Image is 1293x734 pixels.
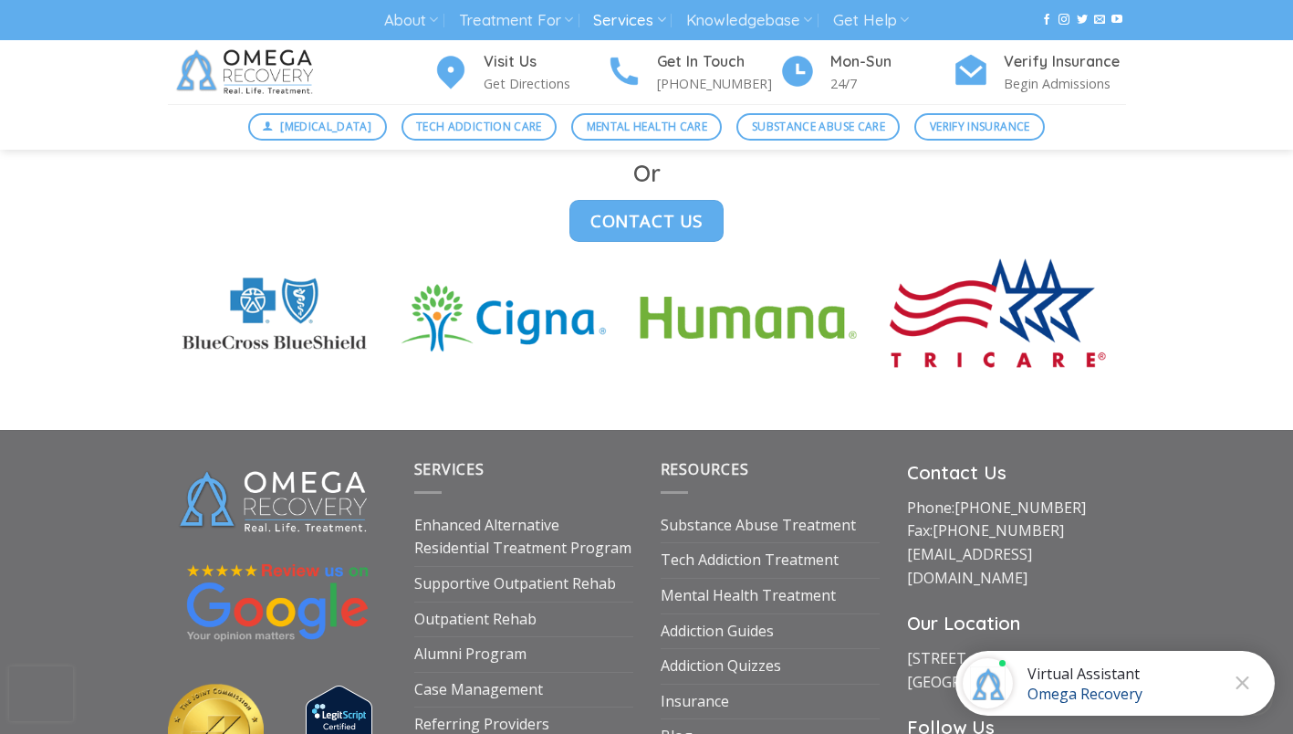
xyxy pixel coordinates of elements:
span: Resources [661,459,749,479]
img: Omega Recovery [168,40,328,104]
span: Contact Us [590,207,703,234]
a: Follow on YouTube [1111,14,1122,26]
a: Services [593,4,665,37]
h3: Our Location [907,609,1126,638]
a: About [384,4,438,37]
a: Addiction Guides [661,614,774,649]
a: Follow on Twitter [1077,14,1088,26]
a: Outpatient Rehab [414,603,537,637]
h4: Mon-Sun [830,50,953,74]
p: Begin Admissions [1004,73,1126,94]
span: Mental Health Care [587,118,707,135]
a: Verify Insurance Begin Admissions [953,50,1126,95]
a: Insurance [661,685,729,719]
a: Follow on Instagram [1058,14,1069,26]
a: [MEDICAL_DATA] [248,113,387,141]
a: [PHONE_NUMBER] [933,520,1064,540]
a: Send us an email [1094,14,1105,26]
a: Substance Abuse Care [736,113,900,141]
a: Supportive Outpatient Rehab [414,567,616,602]
a: Knowledgebase [686,4,812,37]
a: Verify LegitScript Approval for www.omegarecovery.org [306,710,372,730]
span: Services [414,459,485,479]
a: Alumni Program [414,637,527,672]
a: [EMAIL_ADDRESS][DOMAIN_NAME] [907,544,1032,588]
a: [PHONE_NUMBER] [954,498,1086,518]
a: Case Management [414,673,543,708]
span: Verify Insurance [930,118,1030,135]
a: Substance Abuse Treatment [661,509,856,543]
a: Mental Health Treatment [661,579,836,613]
a: Treatment For [459,4,573,37]
a: Tech Addiction Care [401,113,558,141]
iframe: reCAPTCHA [9,666,73,721]
p: Phone: Fax: [907,497,1126,590]
a: [STREET_ADDRESS][GEOGRAPHIC_DATA] [907,648,1054,692]
h2: Or [168,158,1126,188]
a: Get In Touch [PHONE_NUMBER] [606,50,779,95]
p: 24/7 [830,73,953,94]
a: Verify Insurance [914,113,1045,141]
h4: Get In Touch [657,50,779,74]
a: Contact Us [569,200,724,242]
p: Get Directions [484,73,606,94]
a: Enhanced Alternative Residential Treatment Program [414,509,633,566]
strong: Contact Us [907,461,1006,484]
a: Addiction Quizzes [661,649,781,684]
a: Follow on Facebook [1041,14,1052,26]
span: [MEDICAL_DATA] [280,118,371,135]
h4: Visit Us [484,50,606,74]
p: [PHONE_NUMBER] [657,73,779,94]
a: Tech Addiction Treatment [661,543,839,578]
span: Substance Abuse Care [752,118,885,135]
a: Mental Health Care [571,113,722,141]
span: Tech Addiction Care [416,118,542,135]
h4: Verify Insurance [1004,50,1126,74]
a: Visit Us Get Directions [433,50,606,95]
a: Get Help [833,4,909,37]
